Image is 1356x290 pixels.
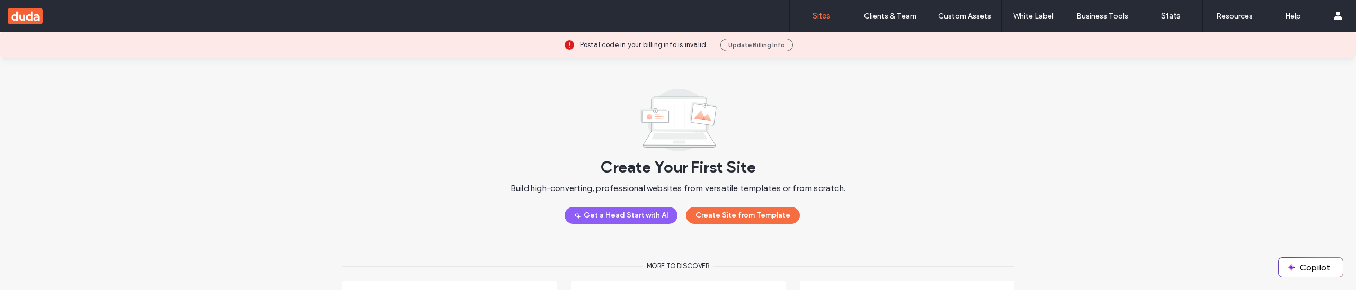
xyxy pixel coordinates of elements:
[686,207,800,224] button: Create Site from Template
[647,261,710,271] span: More to discover
[813,11,831,21] label: Sites
[565,207,677,224] button: Get a Head Start with AI
[864,12,916,21] label: Clients & Team
[1285,12,1301,21] label: Help
[1161,11,1181,21] label: Stats
[1216,12,1253,21] label: Resources
[938,12,991,21] label: Custom Assets
[511,183,845,207] span: Build high-converting, professional websites from versatile templates or from scratch.
[580,40,708,50] span: Postal code in your billing info is invalid.
[601,151,756,183] span: Create Your First Site
[1279,258,1343,277] button: Copilot
[1076,12,1128,21] label: Business Tools
[720,39,793,51] button: Update Billing Info
[1013,12,1054,21] label: White Label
